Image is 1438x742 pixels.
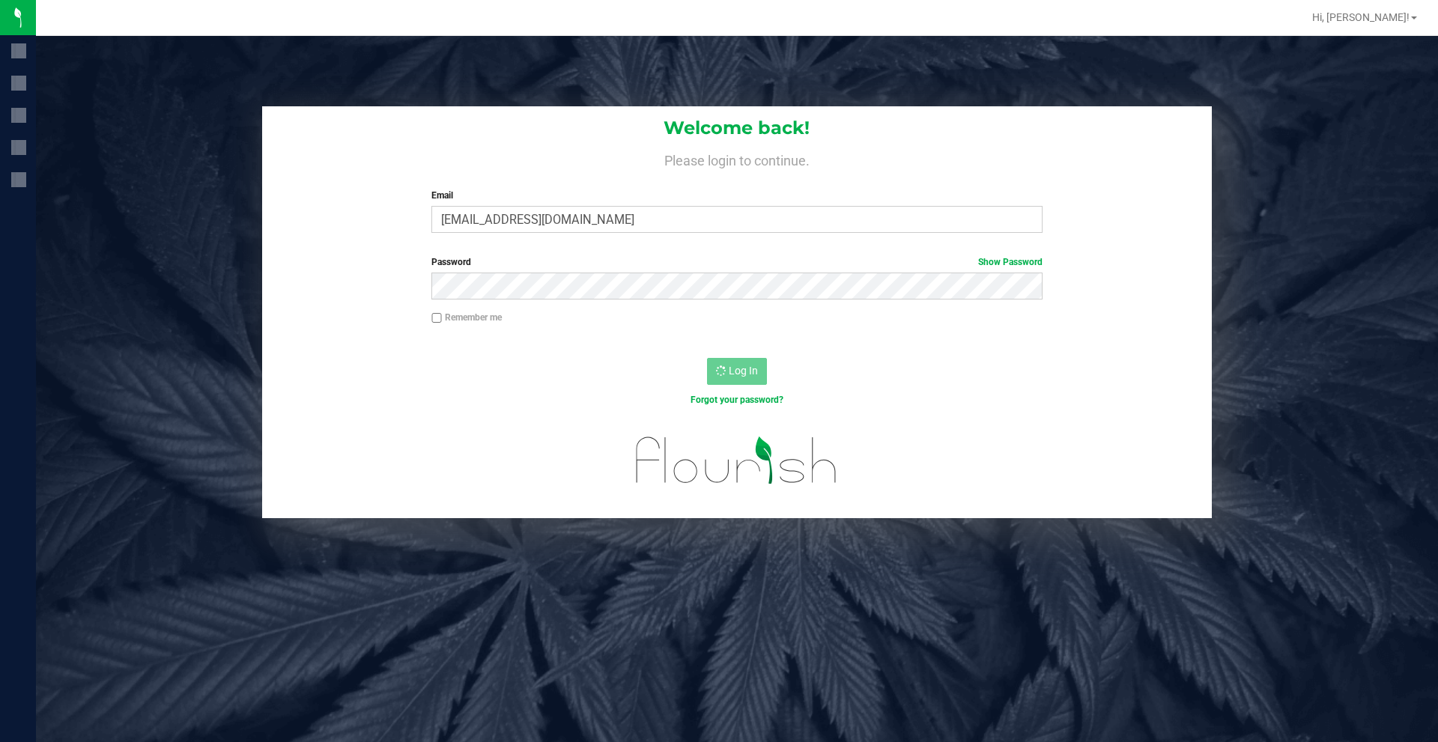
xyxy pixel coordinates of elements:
[618,422,855,499] img: flourish_logo.svg
[729,365,758,377] span: Log In
[262,118,1212,138] h1: Welcome back!
[691,395,783,405] a: Forgot your password?
[707,358,767,385] button: Log In
[1312,11,1410,23] span: Hi, [PERSON_NAME]!
[431,257,471,267] span: Password
[431,189,1042,202] label: Email
[262,150,1212,168] h4: Please login to continue.
[431,313,442,323] input: Remember me
[431,311,502,324] label: Remember me
[978,257,1043,267] a: Show Password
